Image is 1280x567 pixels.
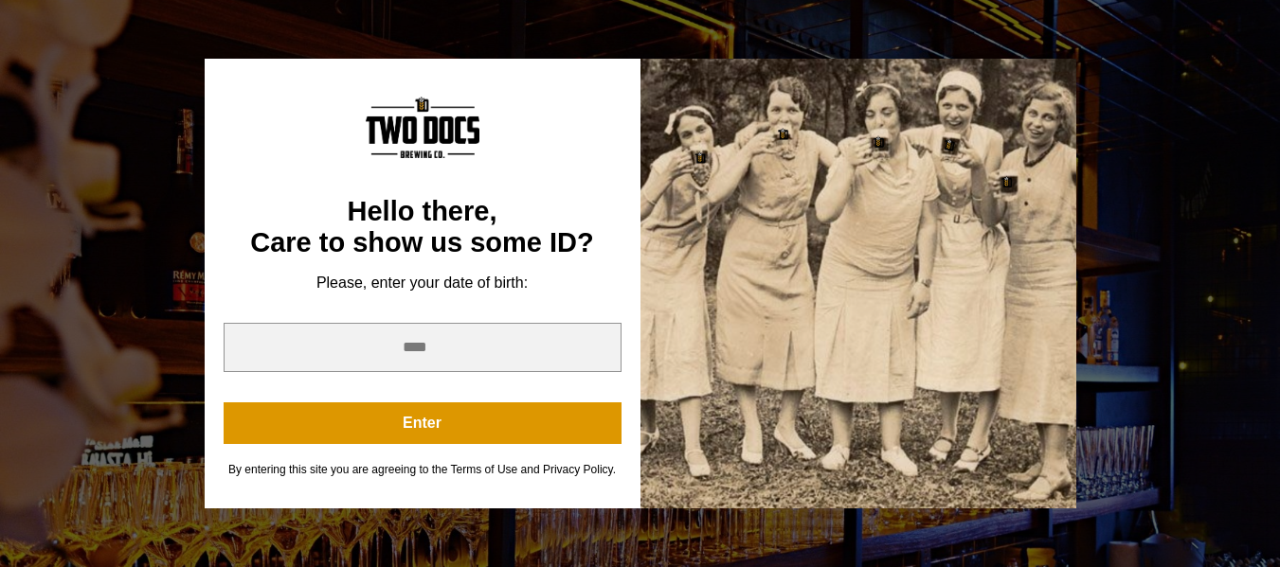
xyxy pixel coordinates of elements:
button: Enter [224,402,622,444]
div: By entering this site you are agreeing to the Terms of Use and Privacy Policy. [224,463,622,477]
div: Please, enter your date of birth: [224,274,622,292]
input: year [224,323,622,372]
img: Content Logo [366,97,479,158]
div: Hello there, Care to show us some ID? [224,196,622,259]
